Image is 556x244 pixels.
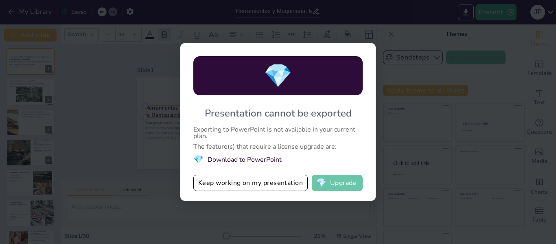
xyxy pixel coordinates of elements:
div: Exporting to PowerPoint is not available in your current plan. [193,126,363,139]
span: diamond [316,179,326,187]
span: diamond [193,154,204,165]
span: diamond [264,60,292,92]
button: diamondUpgrade [312,175,363,191]
button: Keep working on my presentation [193,175,308,191]
div: Presentation cannot be exported [205,107,352,120]
li: Download to PowerPoint [193,154,363,165]
div: The feature(s) that require a license upgrade are: [193,143,363,150]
